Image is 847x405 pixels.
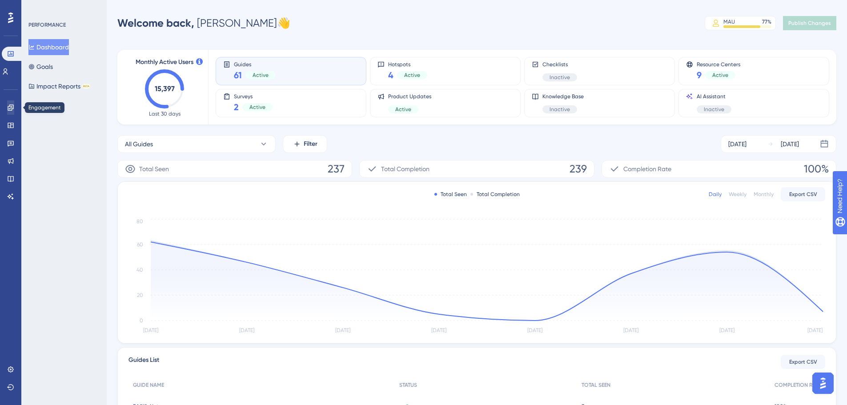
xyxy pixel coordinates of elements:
[21,2,56,13] span: Need Help?
[789,191,817,198] span: Export CSV
[253,72,269,79] span: Active
[304,139,317,149] span: Filter
[137,292,143,298] tspan: 20
[704,106,724,113] span: Inactive
[729,191,747,198] div: Weekly
[789,358,817,365] span: Export CSV
[155,84,175,93] text: 15,397
[395,106,411,113] span: Active
[570,162,587,176] span: 239
[434,191,467,198] div: Total Seen
[399,381,417,389] span: STATUS
[550,74,570,81] span: Inactive
[388,69,393,81] span: 4
[762,18,771,25] div: 77 %
[709,191,722,198] div: Daily
[582,381,610,389] span: TOTAL SEEN
[28,59,53,75] button: Goals
[788,20,831,27] span: Publish Changes
[136,218,143,225] tspan: 80
[804,162,829,176] span: 100%
[249,104,265,111] span: Active
[117,135,276,153] button: All Guides
[139,164,169,174] span: Total Seen
[404,72,420,79] span: Active
[550,106,570,113] span: Inactive
[697,69,702,81] span: 9
[143,327,158,333] tspan: [DATE]
[140,317,143,324] tspan: 0
[28,39,69,55] button: Dashboard
[542,93,584,100] span: Knowledge Base
[719,327,735,333] tspan: [DATE]
[149,110,181,117] span: Last 30 days
[431,327,446,333] tspan: [DATE]
[697,93,731,100] span: AI Assistant
[781,187,825,201] button: Export CSV
[542,61,577,68] span: Checklists
[807,327,823,333] tspan: [DATE]
[712,72,728,79] span: Active
[136,267,143,273] tspan: 40
[388,61,427,67] span: Hotspots
[388,93,431,100] span: Product Updates
[137,241,143,248] tspan: 60
[328,162,345,176] span: 237
[128,355,159,369] span: Guides List
[125,139,153,149] span: All Guides
[723,18,735,25] div: MAU
[283,135,327,153] button: Filter
[234,101,239,113] span: 2
[783,16,836,30] button: Publish Changes
[117,16,290,30] div: [PERSON_NAME] 👋
[234,69,242,81] span: 61
[775,381,821,389] span: COMPLETION RATE
[117,16,194,29] span: Welcome back,
[234,61,276,67] span: Guides
[335,327,350,333] tspan: [DATE]
[623,327,638,333] tspan: [DATE]
[136,57,193,68] span: Monthly Active Users
[234,93,273,99] span: Surveys
[239,327,254,333] tspan: [DATE]
[810,370,836,397] iframe: UserGuiding AI Assistant Launcher
[697,61,740,67] span: Resource Centers
[781,355,825,369] button: Export CSV
[728,139,747,149] div: [DATE]
[82,84,90,88] div: BETA
[623,164,671,174] span: Completion Rate
[781,139,799,149] div: [DATE]
[381,164,430,174] span: Total Completion
[470,191,520,198] div: Total Completion
[28,78,90,94] button: Impact ReportsBETA
[527,327,542,333] tspan: [DATE]
[133,381,164,389] span: GUIDE NAME
[28,21,66,28] div: PERFORMANCE
[754,191,774,198] div: Monthly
